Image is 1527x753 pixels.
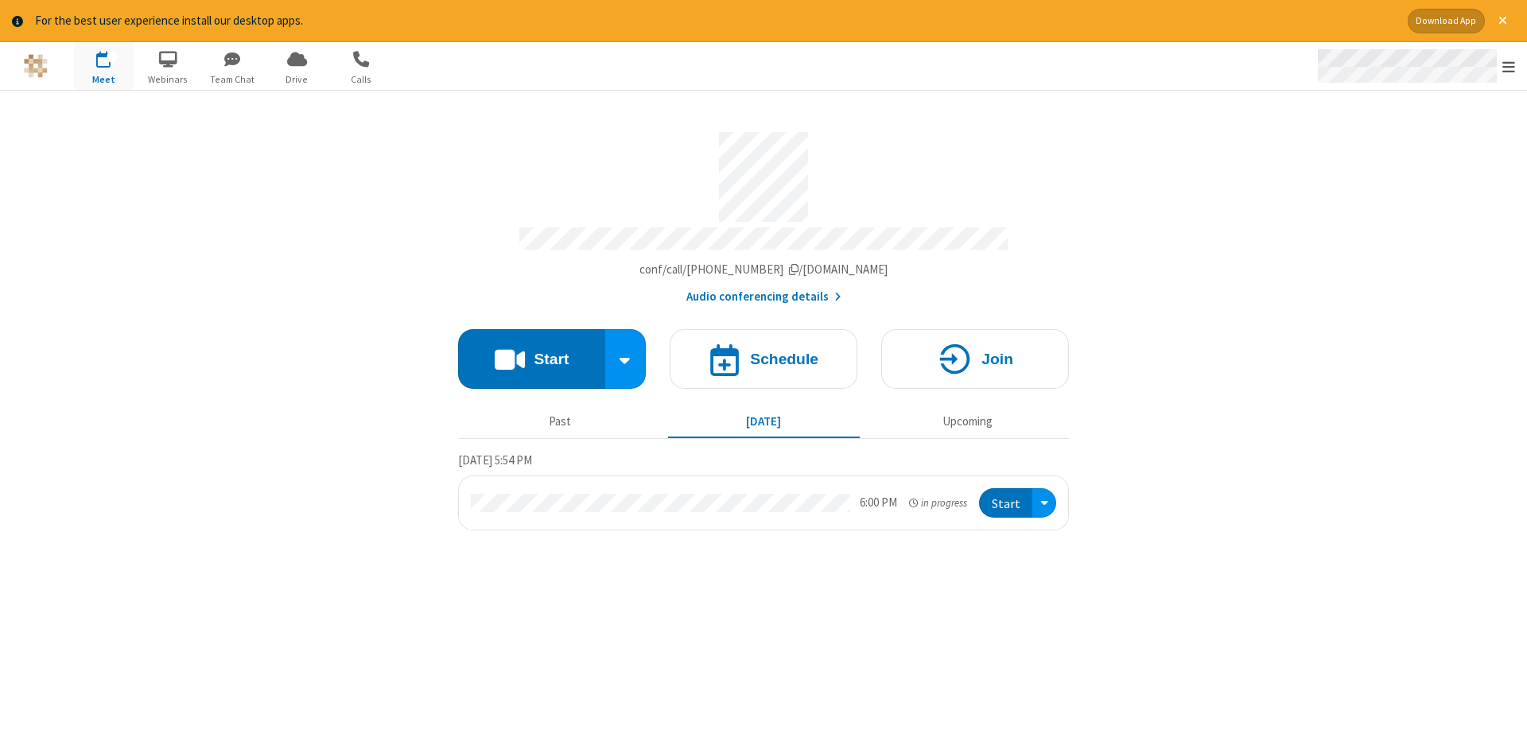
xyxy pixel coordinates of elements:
button: Schedule [670,329,857,389]
button: Audio conferencing details [686,288,841,306]
button: [DATE] [668,407,860,437]
div: Start conference options [605,329,647,389]
h4: Start [534,351,569,367]
div: Open menu [1032,488,1056,518]
button: Download App [1408,9,1485,33]
iframe: Chat [1487,712,1515,742]
button: Close alert [1490,9,1515,33]
button: Upcoming [872,407,1063,437]
span: Copy my meeting room link [639,262,888,277]
span: Webinars [138,72,198,87]
div: 1 [107,51,118,63]
button: Past [464,407,656,437]
button: Join [881,329,1069,389]
div: 6:00 PM [860,494,897,512]
div: For the best user experience install our desktop apps. [35,12,1396,30]
button: Start [979,488,1032,518]
span: Calls [332,72,391,87]
div: Open menu [1303,42,1527,90]
span: Meet [74,72,134,87]
h4: Join [981,351,1013,367]
button: Start [458,329,605,389]
button: Logo [6,42,65,90]
span: Drive [267,72,327,87]
span: Team Chat [203,72,262,87]
section: Today's Meetings [458,451,1069,530]
h4: Schedule [750,351,818,367]
button: Copy my meeting room linkCopy my meeting room link [639,261,888,279]
em: in progress [909,495,967,510]
span: [DATE] 5:54 PM [458,452,532,468]
section: Account details [458,120,1069,305]
img: QA Selenium DO NOT DELETE OR CHANGE [24,54,48,78]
